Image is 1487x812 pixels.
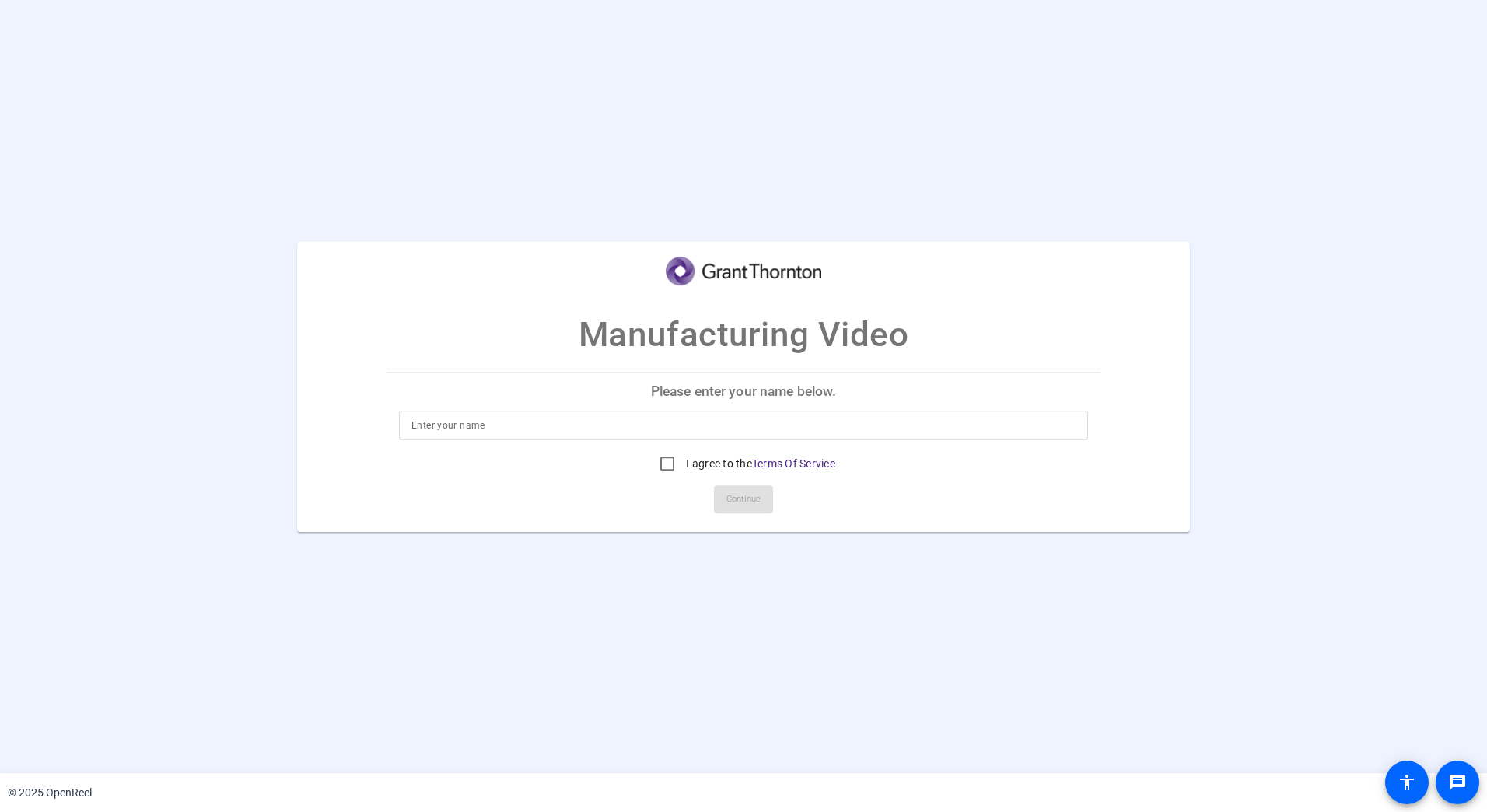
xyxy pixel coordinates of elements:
[1398,773,1416,792] mat-icon: accessibility
[683,456,835,471] label: I agree to the
[752,457,835,470] a: Terms Of Service
[411,416,1076,435] input: Enter your name
[579,309,908,360] p: Manufacturing Video
[1448,773,1467,792] mat-icon: message
[666,257,821,285] img: company-logo
[387,373,1100,410] p: Please enter your name below.
[8,785,92,801] div: © 2025 OpenReel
